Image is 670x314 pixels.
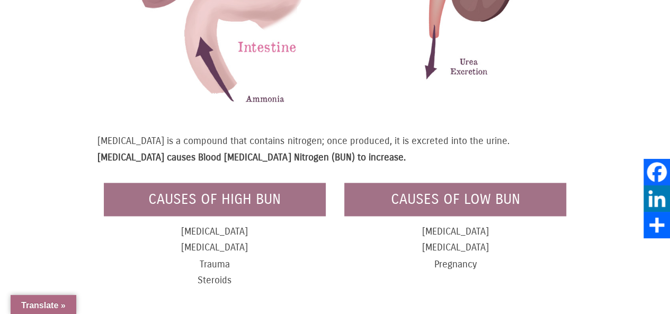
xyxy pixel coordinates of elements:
a: LinkedIn [644,185,670,212]
span: Translate » [21,301,66,310]
h5: Causes of High BUN [104,183,326,216]
p: [MEDICAL_DATA] [MEDICAL_DATA] Trauma Steroids [104,223,326,288]
strong: [MEDICAL_DATA] causes Blood [MEDICAL_DATA] Nitrogen (BUN) to increase. [97,151,405,163]
h5: Causes of Low BUN [344,183,567,216]
p: [MEDICAL_DATA] [MEDICAL_DATA] Pregnancy [344,223,567,272]
p: [MEDICAL_DATA] is a compound that contains nitrogen; once produced, it is excreted into the urine. [97,133,572,165]
a: Facebook [644,159,670,185]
